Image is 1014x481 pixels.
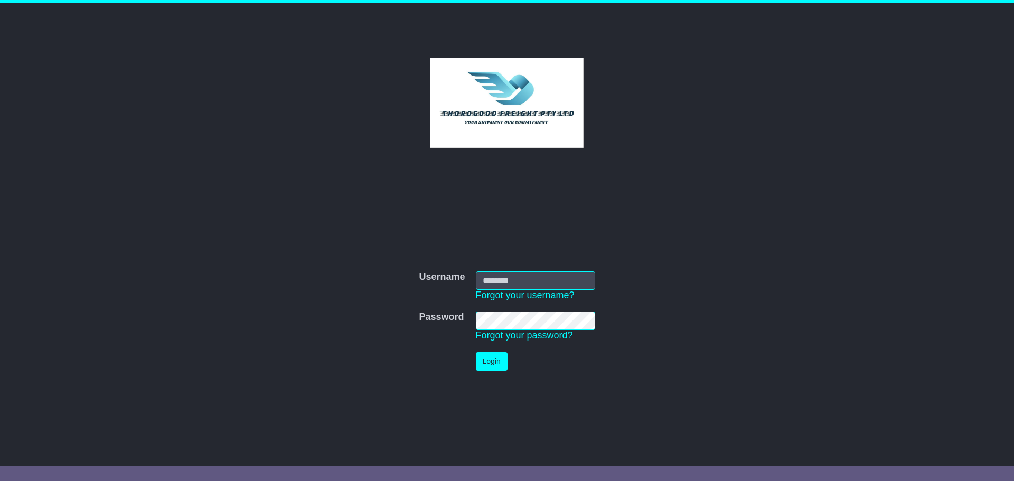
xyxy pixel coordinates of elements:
[430,58,584,148] img: Thorogood Freight Pty Ltd
[419,271,465,283] label: Username
[419,312,464,323] label: Password
[476,330,573,341] a: Forgot your password?
[476,290,575,300] a: Forgot your username?
[476,352,508,371] button: Login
